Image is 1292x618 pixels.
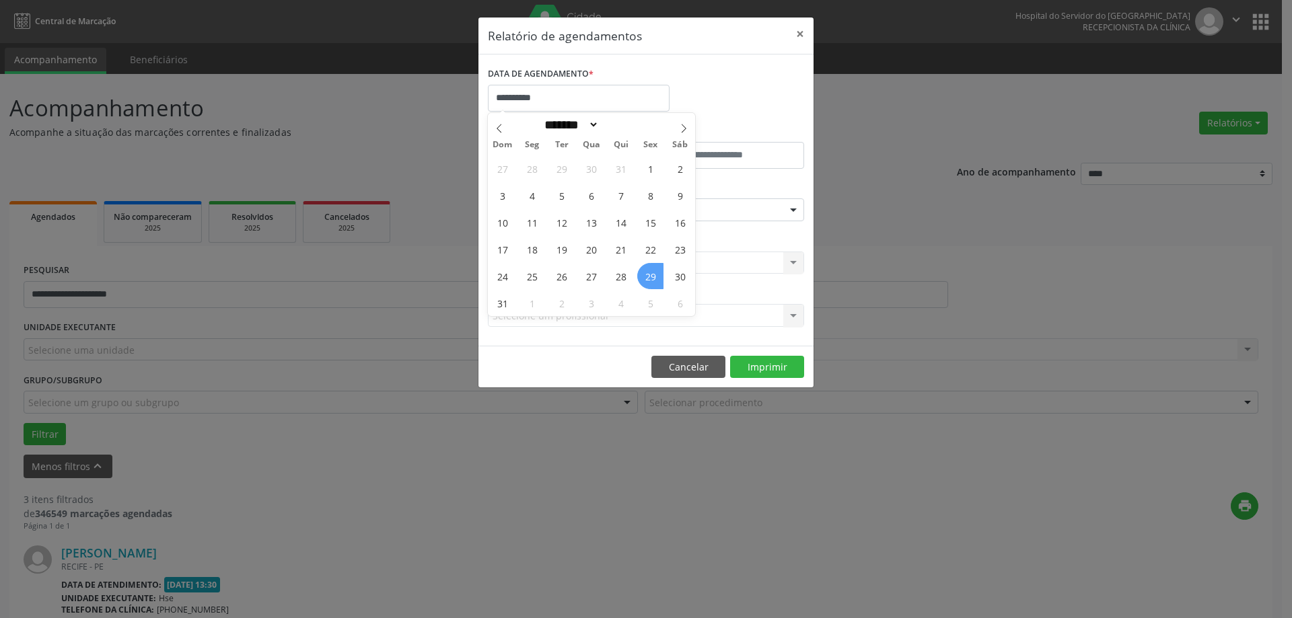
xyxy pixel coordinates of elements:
[548,290,575,316] span: Setembro 2, 2025
[637,290,663,316] span: Setembro 5, 2025
[489,182,515,208] span: Agosto 3, 2025
[519,236,545,262] span: Agosto 18, 2025
[488,27,642,44] h5: Relatório de agendamentos
[667,209,693,235] span: Agosto 16, 2025
[649,121,804,142] label: ATÉ
[637,209,663,235] span: Agosto 15, 2025
[667,236,693,262] span: Agosto 23, 2025
[519,263,545,289] span: Agosto 25, 2025
[540,118,599,132] select: Month
[578,236,604,262] span: Agosto 20, 2025
[489,290,515,316] span: Agosto 31, 2025
[519,155,545,182] span: Julho 28, 2025
[637,263,663,289] span: Agosto 29, 2025
[608,182,634,208] span: Agosto 7, 2025
[488,141,517,149] span: Dom
[666,141,695,149] span: Sáb
[606,141,636,149] span: Qui
[578,290,604,316] span: Setembro 3, 2025
[517,141,547,149] span: Seg
[667,182,693,208] span: Agosto 9, 2025
[667,290,693,316] span: Setembro 6, 2025
[636,141,666,149] span: Sex
[548,182,575,208] span: Agosto 5, 2025
[608,155,634,182] span: Julho 31, 2025
[519,182,545,208] span: Agosto 4, 2025
[489,263,515,289] span: Agosto 24, 2025
[578,263,604,289] span: Agosto 27, 2025
[548,236,575,262] span: Agosto 19, 2025
[608,209,634,235] span: Agosto 14, 2025
[599,118,643,132] input: Year
[489,155,515,182] span: Julho 27, 2025
[578,209,604,235] span: Agosto 13, 2025
[667,263,693,289] span: Agosto 30, 2025
[667,155,693,182] span: Agosto 2, 2025
[548,263,575,289] span: Agosto 26, 2025
[489,209,515,235] span: Agosto 10, 2025
[608,290,634,316] span: Setembro 4, 2025
[608,263,634,289] span: Agosto 28, 2025
[548,155,575,182] span: Julho 29, 2025
[637,182,663,208] span: Agosto 8, 2025
[578,182,604,208] span: Agosto 6, 2025
[489,236,515,262] span: Agosto 17, 2025
[608,236,634,262] span: Agosto 21, 2025
[548,209,575,235] span: Agosto 12, 2025
[787,17,814,50] button: Close
[637,236,663,262] span: Agosto 22, 2025
[578,155,604,182] span: Julho 30, 2025
[488,64,594,85] label: DATA DE AGENDAMENTO
[577,141,606,149] span: Qua
[651,356,725,379] button: Cancelar
[519,290,545,316] span: Setembro 1, 2025
[637,155,663,182] span: Agosto 1, 2025
[730,356,804,379] button: Imprimir
[519,209,545,235] span: Agosto 11, 2025
[547,141,577,149] span: Ter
